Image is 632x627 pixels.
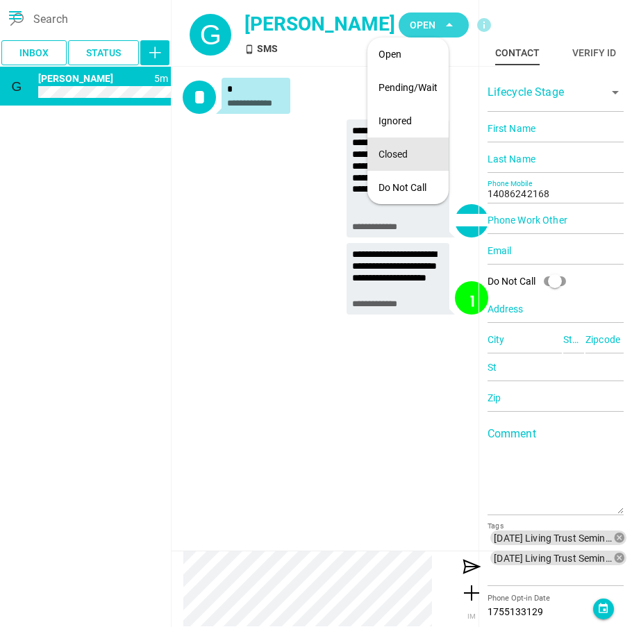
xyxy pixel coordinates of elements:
[399,12,469,37] button: Open
[613,552,626,565] i: cancel
[68,40,139,65] button: Status
[597,603,609,615] i: event
[200,19,222,50] span: G
[488,145,624,173] input: Last Name
[86,44,121,61] span: Status
[379,82,438,94] div: Pending/Wait
[7,7,24,24] i: menu
[488,176,624,203] input: Phone Mobile
[12,79,22,94] span: G
[38,73,113,84] span: 14086242168
[488,326,562,353] input: City
[585,326,624,353] input: Zipcode
[563,326,584,353] input: State
[488,433,624,514] textarea: Comment
[494,532,612,544] span: [DATE] Living Trust Seminar 2 seat reminder.csv
[488,384,624,412] input: Zip
[488,115,624,142] input: First Name
[488,605,593,619] div: 1755133129
[1,40,67,65] button: Inbox
[455,281,488,315] img: lka-30.png
[379,49,438,60] div: Open
[19,44,49,61] span: Inbox
[244,10,395,39] div: [PERSON_NAME]
[154,73,168,84] span: 1755195797
[488,568,624,585] input: [DATE] Living Trust Seminar 2 seat reminder.csv[DATE] Living Trust Seminar day of reminder.csvTags
[488,353,624,381] input: St
[488,237,624,265] input: Email
[495,44,540,61] div: Contact
[488,274,535,289] div: Do Not Call
[488,295,624,323] input: Address
[467,612,476,620] span: IM
[476,17,492,33] i: info
[607,84,624,101] i: arrow_drop_down
[441,17,458,33] i: arrow_drop_down
[488,206,624,234] input: Phone Work Other
[244,42,395,56] div: SMS
[613,532,626,544] i: cancel
[410,17,435,33] span: Open
[488,267,574,295] div: Do Not Call
[379,115,438,127] div: Ignored
[494,552,612,565] span: [DATE] Living Trust Seminar day of reminder.csv
[379,182,438,194] div: Do Not Call
[572,44,616,61] div: Verify ID
[24,92,34,103] i: SMS
[244,44,254,54] i: SMS
[379,149,438,160] div: Closed
[488,593,593,605] div: Phone Opt-in Date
